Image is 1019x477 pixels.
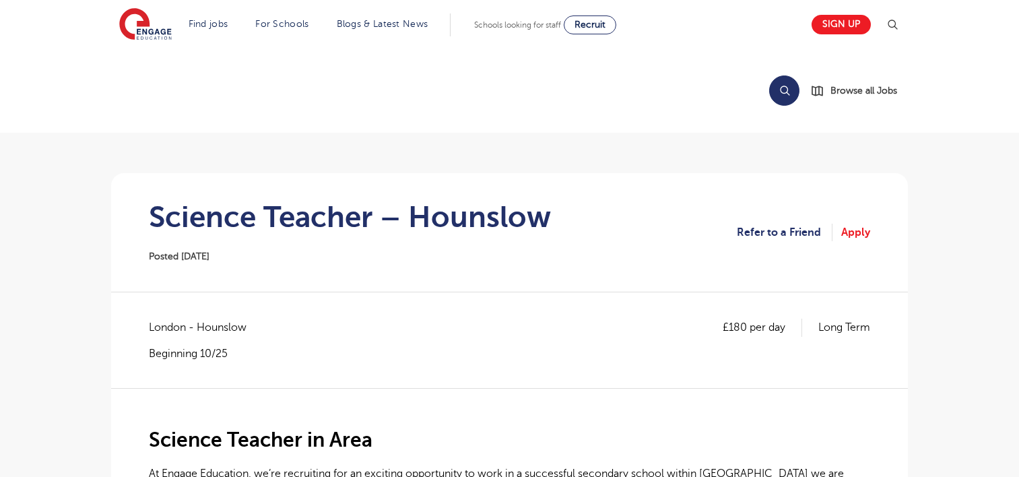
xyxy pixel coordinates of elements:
p: Beginning 10/25 [149,346,260,361]
a: Refer to a Friend [737,224,832,241]
a: For Schools [255,19,308,29]
a: Find jobs [189,19,228,29]
span: Schools looking for staff [474,20,561,30]
a: Sign up [812,15,871,34]
p: £180 per day [723,319,802,336]
span: London - Hounslow [149,319,260,336]
h1: Science Teacher – Hounslow [149,200,551,234]
a: Apply [841,224,870,241]
h2: Science Teacher in Area [149,428,870,451]
a: Recruit [564,15,616,34]
a: Blogs & Latest News [337,19,428,29]
span: Recruit [574,20,605,30]
p: Long Term [818,319,870,336]
span: Posted [DATE] [149,251,209,261]
button: Search [769,75,799,106]
span: Browse all Jobs [830,83,897,98]
a: Browse all Jobs [810,83,908,98]
img: Engage Education [119,8,172,42]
